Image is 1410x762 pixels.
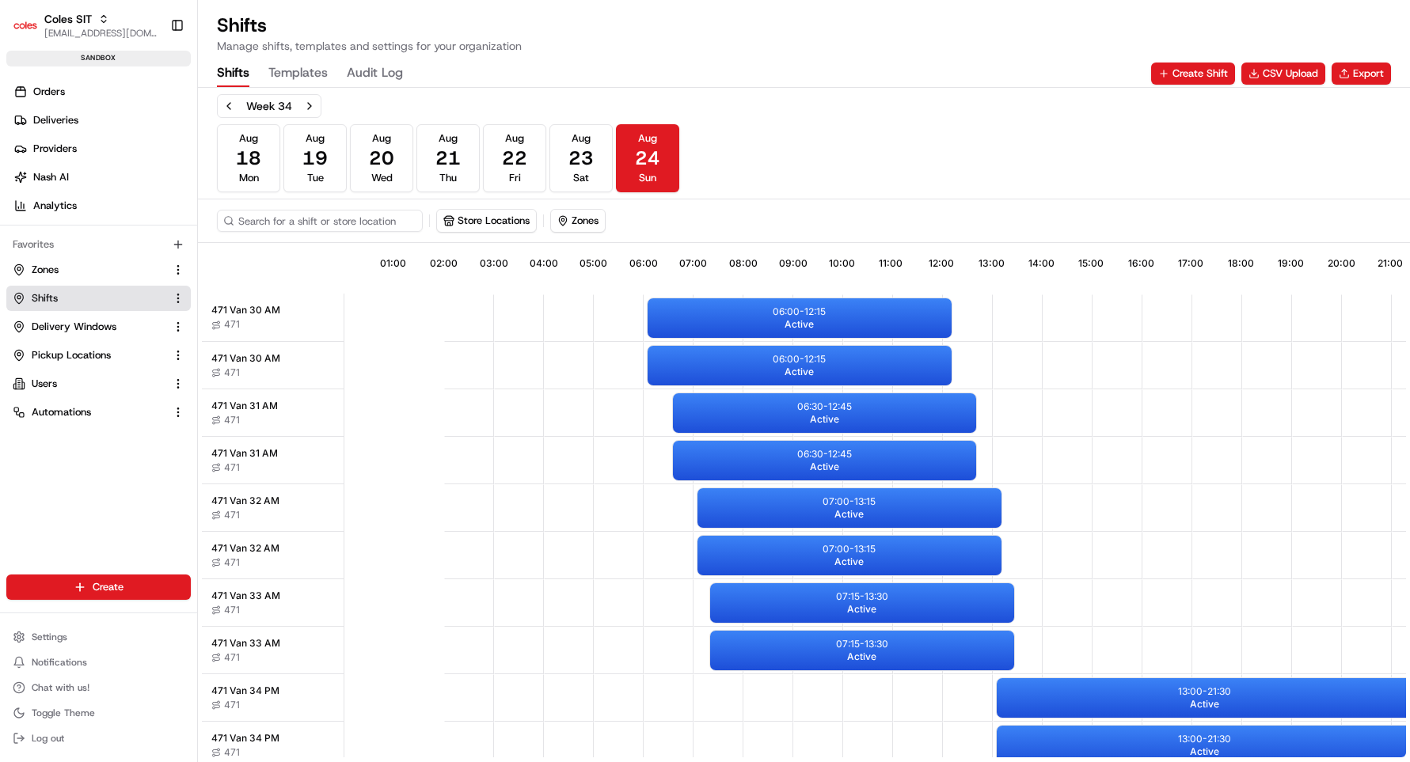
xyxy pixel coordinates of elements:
[32,348,111,362] span: Pickup Locations
[773,353,826,366] p: 06:00 - 12:15
[6,677,191,699] button: Chat with us!
[439,131,458,146] span: Aug
[810,461,839,473] span: Active
[616,124,679,192] button: Aug24Sun
[217,124,280,192] button: Aug18Mon
[306,131,325,146] span: Aug
[573,171,589,185] span: Sat
[1178,685,1231,698] p: 13:00 - 21:30
[1178,733,1231,745] p: 13:00 - 21:30
[785,366,814,378] span: Active
[6,651,191,673] button: Notifications
[829,257,855,270] span: 10:00
[6,79,197,104] a: Orders
[6,257,191,282] button: Zones
[1278,257,1304,270] span: 19:00
[302,146,328,171] span: 19
[211,400,278,412] span: 471 Van 31 AM
[44,27,158,40] button: [EMAIL_ADDRESS][DOMAIN_NAME]
[785,318,814,331] span: Active
[211,556,240,569] button: 471
[1378,257,1403,270] span: 21:00
[810,413,839,426] span: Active
[32,681,89,694] span: Chat with us!
[13,377,165,391] a: Users
[32,291,58,305] span: Shifts
[6,232,191,257] div: Favorites
[13,291,165,305] a: Shifts
[1228,257,1254,270] span: 18:00
[6,286,191,311] button: Shifts
[929,257,954,270] span: 12:00
[13,348,165,362] a: Pickup Locations
[834,555,864,568] span: Active
[483,124,546,192] button: Aug22Fri
[217,210,423,232] input: Search for a shift or store location
[1151,63,1235,85] button: Create Shift
[6,371,191,396] button: Users
[823,495,876,508] p: 07:00 - 13:15
[211,447,278,460] span: 471 Van 31 AM
[568,146,594,171] span: 23
[44,11,92,27] span: Coles SIT
[1241,63,1325,85] button: CSV Upload
[797,400,852,413] p: 06:30 - 12:45
[638,131,657,146] span: Aug
[1332,63,1391,85] button: Export
[211,352,280,365] span: 471 Van 30 AM
[211,542,279,555] span: 471 Van 32 AM
[218,95,240,117] button: Previous week
[217,13,522,38] h1: Shifts
[505,131,524,146] span: Aug
[211,305,280,317] span: 471 Van 30 AM
[550,209,606,233] button: Zones
[32,631,67,643] span: Settings
[33,113,78,127] span: Deliveries
[416,124,480,192] button: Aug21Thu
[211,637,280,650] span: 471 Van 33 AM
[32,263,59,277] span: Zones
[211,604,240,616] button: 471
[834,508,864,521] span: Active
[572,131,591,146] span: Aug
[371,171,393,185] span: Wed
[32,320,116,334] span: Delivery Windows
[836,590,888,603] p: 07:15 - 13:30
[6,343,191,368] button: Pickup Locations
[211,495,279,507] span: 471 Van 32 AM
[436,209,537,233] button: Store Locations
[33,170,69,184] span: Nash AI
[32,707,95,719] span: Toggle Theme
[6,314,191,339] button: Delivery Windows
[6,727,191,749] button: Log out
[6,6,164,44] button: Coles SITColes SIT[EMAIL_ADDRESS][DOMAIN_NAME]
[480,257,508,270] span: 03:00
[380,257,406,270] span: 01:00
[211,414,240,426] button: 471
[224,651,240,664] span: 471
[224,319,240,332] span: 471
[224,699,240,711] span: 471
[1328,257,1355,270] span: 20:00
[32,732,64,745] span: Log out
[268,60,328,87] button: Templates
[347,60,403,87] button: Audit Log
[93,580,124,594] span: Create
[1028,257,1055,270] span: 14:00
[779,257,808,270] span: 09:00
[6,165,197,190] a: Nash AI
[6,108,197,133] a: Deliveries
[224,461,240,474] span: 471
[437,210,536,232] button: Store Locations
[350,124,413,192] button: Aug20Wed
[639,171,656,185] span: Sun
[32,405,91,419] span: Automations
[879,257,903,270] span: 11:00
[224,604,240,616] span: 471
[211,590,280,602] span: 471 Van 33 AM
[6,702,191,724] button: Toggle Theme
[847,650,876,663] span: Active
[211,732,279,745] span: 471 Van 34 PM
